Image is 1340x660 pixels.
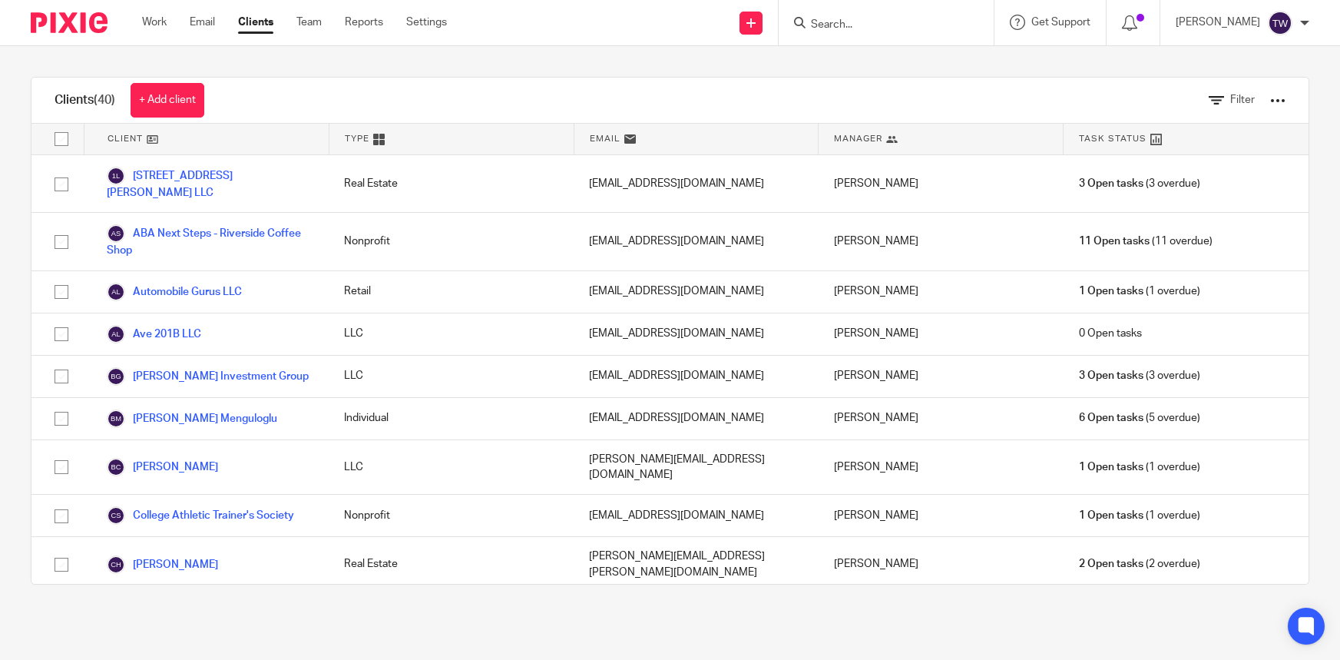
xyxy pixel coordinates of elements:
[1079,326,1142,341] span: 0 Open tasks
[574,155,819,212] div: [EMAIL_ADDRESS][DOMAIN_NAME]
[1079,176,1143,191] span: 3 Open tasks
[819,398,1064,439] div: [PERSON_NAME]
[107,556,218,574] a: [PERSON_NAME]
[107,506,125,525] img: svg%3E
[108,132,143,145] span: Client
[296,15,322,30] a: Team
[819,271,1064,313] div: [PERSON_NAME]
[238,15,273,30] a: Clients
[107,410,125,428] img: svg%3E
[1079,556,1143,572] span: 2 Open tasks
[107,283,242,301] a: Automobile Gurus LLC
[107,506,294,525] a: College Athletic Trainer's Society
[809,18,948,32] input: Search
[1079,368,1143,383] span: 3 Open tasks
[31,12,108,33] img: Pixie
[329,313,574,355] div: LLC
[819,440,1064,495] div: [PERSON_NAME]
[819,356,1064,397] div: [PERSON_NAME]
[142,15,167,30] a: Work
[55,92,115,108] h1: Clients
[819,495,1064,536] div: [PERSON_NAME]
[345,132,369,145] span: Type
[94,94,115,106] span: (40)
[1079,459,1200,475] span: (1 overdue)
[1230,95,1255,105] span: Filter
[329,537,574,592] div: Real Estate
[107,167,125,185] img: svg%3E
[329,440,574,495] div: LLC
[574,213,819,270] div: [EMAIL_ADDRESS][DOMAIN_NAME]
[1079,410,1200,426] span: (5 overdue)
[1079,234,1213,249] span: (11 overdue)
[107,367,125,386] img: svg%3E
[574,440,819,495] div: [PERSON_NAME][EMAIL_ADDRESS][DOMAIN_NAME]
[345,15,383,30] a: Reports
[574,356,819,397] div: [EMAIL_ADDRESS][DOMAIN_NAME]
[1079,234,1150,249] span: 11 Open tasks
[1176,15,1260,30] p: [PERSON_NAME]
[329,356,574,397] div: LLC
[1079,284,1143,299] span: 1 Open tasks
[107,325,125,343] img: svg%3E
[574,271,819,313] div: [EMAIL_ADDRESS][DOMAIN_NAME]
[1079,410,1143,426] span: 6 Open tasks
[329,495,574,536] div: Nonprofit
[574,313,819,355] div: [EMAIL_ADDRESS][DOMAIN_NAME]
[1268,11,1292,35] img: svg%3E
[329,398,574,439] div: Individual
[107,410,277,428] a: [PERSON_NAME] Menguloglu
[819,537,1064,592] div: [PERSON_NAME]
[1079,508,1200,523] span: (1 overdue)
[1079,556,1200,572] span: (2 overdue)
[107,556,125,574] img: svg%3E
[107,325,201,343] a: Ave 201B LLC
[47,124,76,154] input: Select all
[819,213,1064,270] div: [PERSON_NAME]
[329,155,574,212] div: Real Estate
[107,367,309,386] a: [PERSON_NAME] Investment Group
[1079,459,1143,475] span: 1 Open tasks
[329,213,574,270] div: Nonprofit
[834,132,882,145] span: Manager
[107,458,125,476] img: svg%3E
[107,167,313,201] a: [STREET_ADDRESS][PERSON_NAME] LLC
[107,224,125,243] img: svg%3E
[107,458,218,476] a: [PERSON_NAME]
[1079,132,1146,145] span: Task Status
[107,283,125,301] img: svg%3E
[1079,284,1200,299] span: (1 overdue)
[1079,176,1200,191] span: (3 overdue)
[190,15,215,30] a: Email
[131,83,204,118] a: + Add client
[107,224,313,258] a: ABA Next Steps - Riverside Coffee Shop
[574,537,819,592] div: [PERSON_NAME][EMAIL_ADDRESS][PERSON_NAME][DOMAIN_NAME]
[1079,508,1143,523] span: 1 Open tasks
[819,313,1064,355] div: [PERSON_NAME]
[574,495,819,536] div: [EMAIL_ADDRESS][DOMAIN_NAME]
[1031,17,1090,28] span: Get Support
[329,271,574,313] div: Retail
[819,155,1064,212] div: [PERSON_NAME]
[574,398,819,439] div: [EMAIL_ADDRESS][DOMAIN_NAME]
[590,132,620,145] span: Email
[1079,368,1200,383] span: (3 overdue)
[406,15,447,30] a: Settings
